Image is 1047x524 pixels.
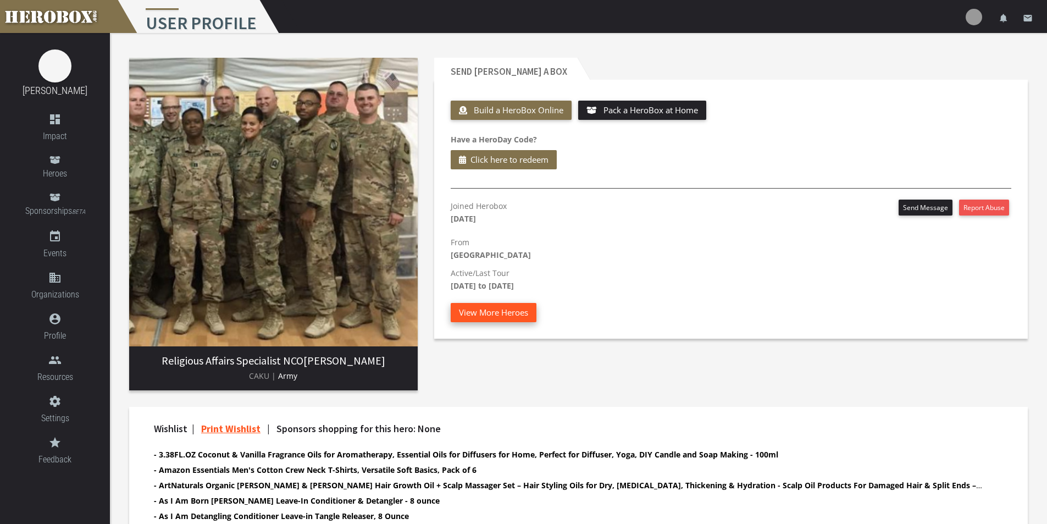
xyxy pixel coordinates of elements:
[470,153,549,167] span: Click here to redeem
[451,250,531,260] b: [GEOGRAPHIC_DATA]
[451,150,557,169] button: Click here to redeem
[434,58,577,80] h2: Send [PERSON_NAME] a Box
[451,280,514,291] b: [DATE] to [DATE]
[72,208,85,216] small: BETA
[451,101,572,120] button: Build a HeroBox Online
[899,200,952,216] button: Send Message
[154,448,984,461] li: 3.38FL.OZ Coconut & Vanilla Fragrance Oils for Aromatherapy, Essential Oils for Diffusers for Hom...
[451,267,1011,292] p: Active/Last Tour
[154,510,984,522] li: As I Am Detangling Conditioner Leave-in Tangle Releaser, 8 Ounce
[451,213,476,224] b: [DATE]
[162,354,303,367] span: Religious Affairs Specialist NCO
[38,49,71,82] img: image
[434,58,1028,339] section: Send Joan a Box
[267,422,270,435] span: |
[154,480,1000,490] b: - ArtNaturals Organic [PERSON_NAME] & [PERSON_NAME] Hair Growth Oil + Scalp Massager Set – Hair S...
[1023,13,1033,23] i: email
[474,104,563,115] span: Build a HeroBox Online
[201,422,261,435] a: Print Wishlist
[154,495,440,506] b: - As I Am Born [PERSON_NAME] Leave-In Conditioner & Detangler - 8 ounce
[451,236,1011,261] p: From
[959,200,1009,216] button: Report Abuse
[451,303,536,322] button: View More Heroes
[154,449,778,460] b: - 3.38FL.OZ Coconut & Vanilla Fragrance Oils for Aromatherapy, Essential Oils for Diffusers for H...
[603,104,698,115] span: Pack a HeroBox at Home
[278,371,297,381] span: Army
[154,464,984,476] li: Amazon Essentials Men's Cotton Crew Neck T-Shirts, Versatile Soft Basics, Pack of 6
[451,200,507,225] p: Joined Herobox
[154,511,409,521] b: - As I Am Detangling Conditioner Leave-in Tangle Releaser, 8 Ounce
[138,355,409,367] h3: [PERSON_NAME]
[154,423,984,434] h4: Wishlist
[999,13,1009,23] i: notifications
[578,101,706,120] button: Pack a HeroBox at Home
[154,465,477,475] b: - Amazon Essentials Men's Cotton Crew Neck T-Shirts, Versatile Soft Basics, Pack of 6
[451,134,537,145] b: Have a HeroDay Code?
[249,371,276,381] span: CAKU |
[154,494,984,507] li: As I Am Born Curly Argan Leave-In Conditioner & Detangler - 8 ounce
[154,479,984,492] li: ArtNaturals Organic Rosemary & Castor Hair Growth Oil + Scalp Massager Set – Hair Styling Oils fo...
[966,9,982,25] img: user-image
[192,422,195,435] span: |
[129,58,418,346] img: image
[23,85,87,96] a: [PERSON_NAME]
[276,422,441,435] span: Sponsors shopping for this hero: None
